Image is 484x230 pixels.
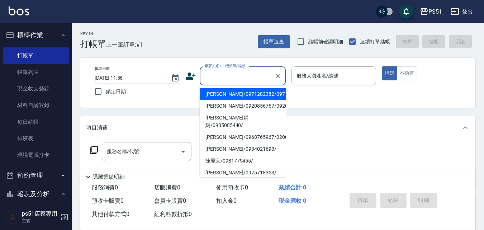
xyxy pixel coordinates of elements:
span: 鎖定日期 [106,88,126,95]
span: 扣入金 0 [216,197,237,204]
p: 主管 [22,217,58,224]
p: 項目消費 [86,124,108,132]
a: 材料自購登錄 [3,97,69,113]
span: 店販消費 0 [154,184,180,191]
label: 顧客姓名/手機號碼/編號 [205,63,246,69]
button: 櫃檯作業 [3,26,69,44]
button: 報表及分析 [3,185,69,203]
img: Logo [9,6,29,15]
button: PS51 [417,4,445,19]
a: 帳單列表 [3,64,69,80]
li: [PERSON_NAME]/0975718353/ [200,167,286,179]
span: 現金應收 0 [279,197,306,204]
span: 預收卡販賣 0 [92,197,124,204]
li: [PERSON_NAME]媽媽/0935085440/ [200,112,286,131]
a: 每日結帳 [3,114,69,130]
span: 其他付款方式 0 [92,211,129,217]
input: YYYY/MM/DD hh:mm [95,72,164,84]
button: 登出 [448,5,475,18]
button: Open [177,146,189,158]
li: [PERSON_NAME]/0968765967/020003 [200,131,286,143]
button: save [399,4,413,19]
span: 會員卡販賣 0 [154,197,186,204]
span: 服務消費 0 [92,184,118,191]
h2: Key In [80,32,106,36]
button: 帳單速查 [258,35,290,48]
li: 陳晏宜/0981779455/ [200,155,286,167]
button: 不指定 [397,66,417,80]
div: PS51 [428,7,442,16]
h5: ps51店家專用 [22,210,58,217]
p: 隱藏業績明細 [92,173,125,181]
img: Person [6,210,20,224]
span: 紅利點數折抵 0 [154,211,192,217]
a: 現場電腦打卡 [3,147,69,163]
a: 排班表 [3,130,69,147]
label: 帳單日期 [95,66,110,71]
li: [PERSON_NAME]/0934021693/ [200,143,286,155]
li: [PERSON_NAME]/0971282382/0971282382 [200,88,286,100]
span: 上一筆訂單:#1 [106,40,143,49]
div: 項目消費 [80,116,475,139]
span: 連續打單結帳 [360,38,390,46]
li: [PERSON_NAME]/0920856767/0920856767 [200,100,286,112]
button: Choose date, selected date is 2025-09-23 [167,70,184,87]
span: 使用預收卡 0 [216,184,248,191]
h3: 打帳單 [80,39,106,49]
span: 業績合計 0 [279,184,306,191]
button: 指定 [382,66,397,80]
a: 現金收支登錄 [3,80,69,97]
a: 打帳單 [3,47,69,64]
button: Clear [273,71,283,81]
button: 預約管理 [3,166,69,185]
span: 結帳前確認明細 [308,38,343,46]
